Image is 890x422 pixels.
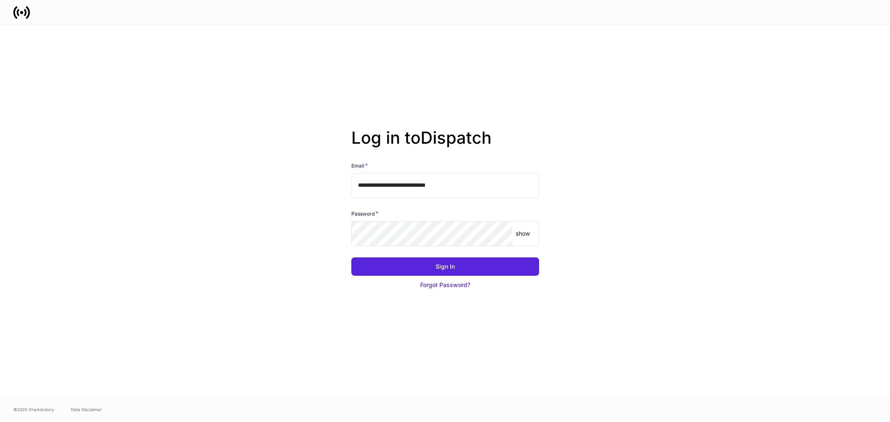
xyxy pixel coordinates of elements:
[13,406,54,413] span: © 2025 OneAdvisory
[351,161,368,170] h6: Email
[516,229,530,238] p: show
[71,406,102,413] a: Data Disclaimer
[436,262,455,271] div: Sign In
[420,281,470,289] div: Forgot Password?
[351,128,539,161] h2: Log in to Dispatch
[351,257,539,276] button: Sign In
[351,276,539,294] button: Forgot Password?
[351,209,378,218] h6: Password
